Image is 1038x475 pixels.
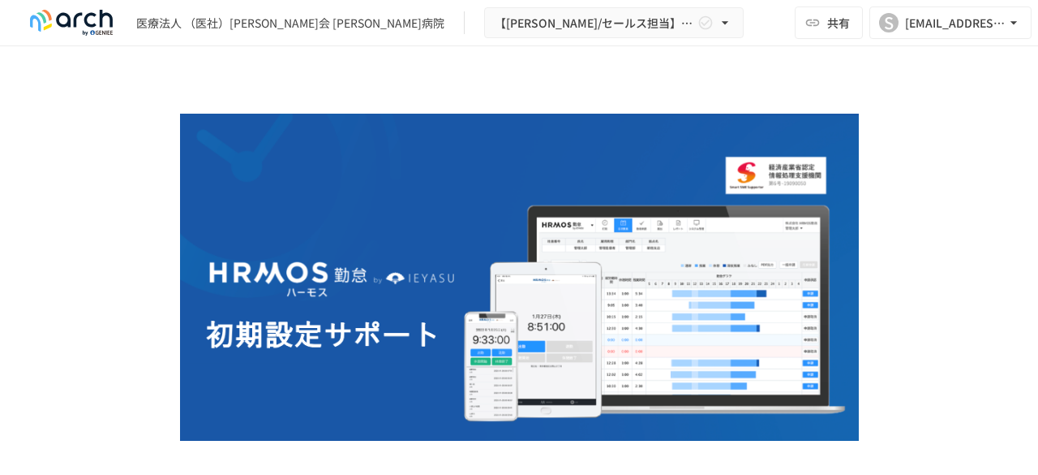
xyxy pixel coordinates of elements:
[879,13,899,32] div: S
[136,15,444,32] div: 医療法人 （医社）[PERSON_NAME]会 [PERSON_NAME]病院
[827,14,850,32] span: 共有
[795,6,863,39] button: 共有
[19,10,123,36] img: logo-default@2x-9cf2c760.svg
[180,114,859,447] img: GdztLVQAPnGLORo409ZpmnRQckwtTrMz8aHIKJZF2AQ
[869,6,1032,39] button: S[EMAIL_ADDRESS][DOMAIN_NAME]
[484,7,744,39] button: 【[PERSON_NAME]/セールス担当】医療法人社団淀さんせん会 [PERSON_NAME]病院様_初期設定サポート
[905,13,1006,33] div: [EMAIL_ADDRESS][DOMAIN_NAME]
[495,13,694,33] span: 【[PERSON_NAME]/セールス担当】医療法人社団淀さんせん会 [PERSON_NAME]病院様_初期設定サポート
